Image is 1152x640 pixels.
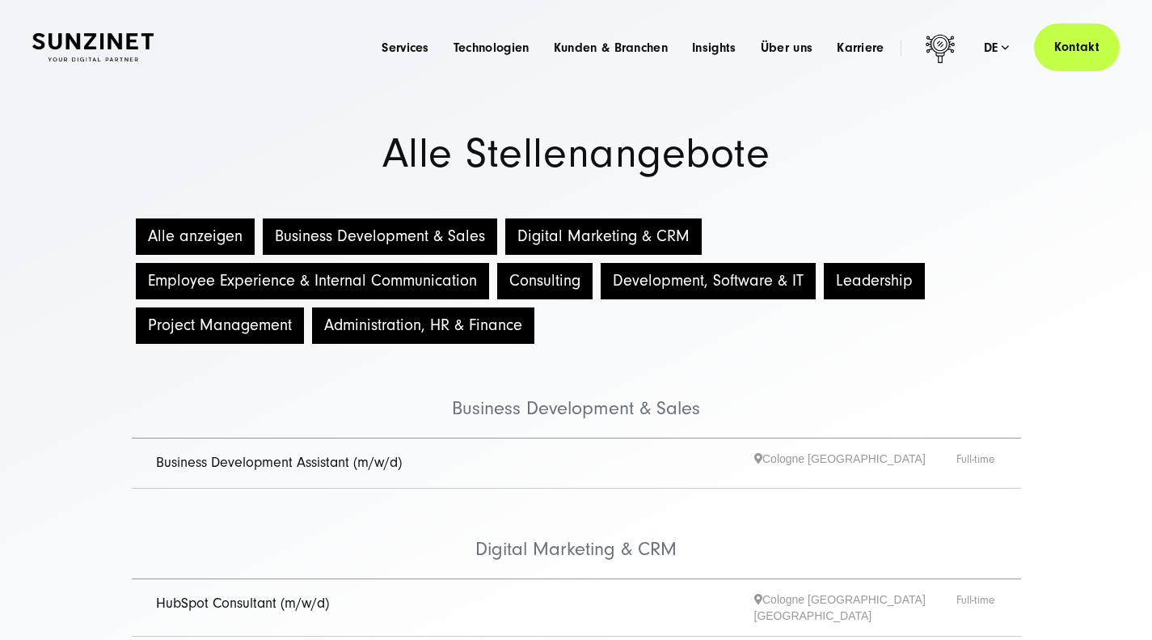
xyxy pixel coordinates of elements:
[32,33,154,61] img: SUNZINET Full Service Digital Agentur
[1034,23,1120,71] a: Kontakt
[984,40,1010,56] div: de
[32,134,1120,174] h1: Alle Stellenangebote
[263,218,497,255] button: Business Development & Sales
[136,307,304,344] button: Project Management
[136,218,255,255] button: Alle anzeigen
[956,451,997,476] span: Full-time
[754,451,956,476] span: Cologne [GEOGRAPHIC_DATA]
[132,348,1021,439] li: Business Development & Sales
[824,263,925,299] button: Leadership
[754,591,956,624] span: Cologne [GEOGRAPHIC_DATA] [GEOGRAPHIC_DATA]
[132,489,1021,579] li: Digital Marketing & CRM
[554,40,668,56] a: Kunden & Branchen
[454,40,530,56] a: Technologien
[956,591,997,624] span: Full-time
[601,263,816,299] button: Development, Software & IT
[156,454,402,471] a: Business Development Assistant (m/w/d)
[136,263,489,299] button: Employee Experience & Internal Communication
[692,40,736,56] a: Insights
[505,218,702,255] button: Digital Marketing & CRM
[312,307,534,344] button: Administration, HR & Finance
[156,595,329,612] a: HubSpot Consultant (m/w/d)
[382,40,429,56] a: Services
[761,40,813,56] a: Über uns
[837,40,884,56] a: Karriere
[497,263,593,299] button: Consulting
